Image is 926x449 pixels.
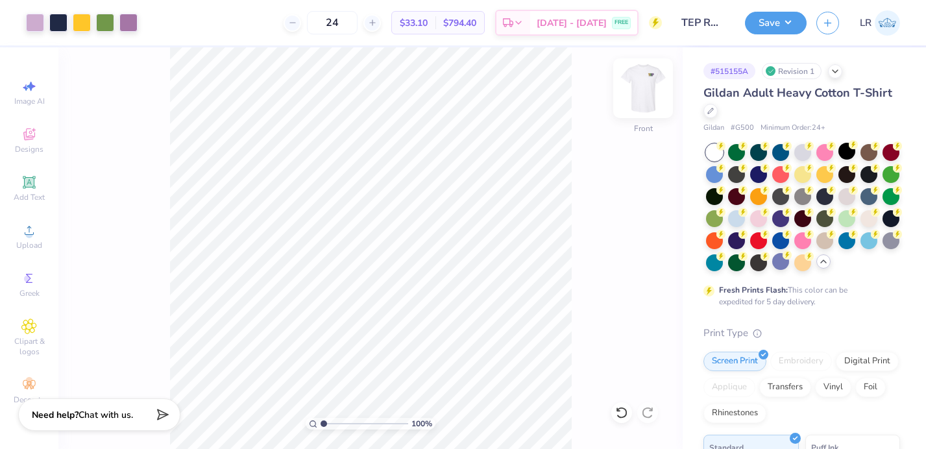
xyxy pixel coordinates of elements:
div: Transfers [759,378,811,397]
span: 100 % [411,418,432,430]
strong: Need help? [32,409,79,421]
span: # G500 [731,123,754,134]
span: Greek [19,288,40,298]
div: Front [634,123,653,134]
img: Lyndsey Roth [875,10,900,36]
span: Decorate [14,394,45,405]
span: Chat with us. [79,409,133,421]
span: Image AI [14,96,45,106]
span: $33.10 [400,16,428,30]
div: Rhinestones [703,404,766,423]
span: FREE [615,18,628,27]
div: This color can be expedited for 5 day delivery. [719,284,879,308]
span: Designs [15,144,43,154]
div: Revision 1 [762,63,822,79]
div: Applique [703,378,755,397]
button: Save [745,12,807,34]
span: Gildan [703,123,724,134]
input: – – [307,11,358,34]
span: Minimum Order: 24 + [761,123,825,134]
div: Screen Print [703,352,766,371]
div: # 515155A [703,63,755,79]
span: Gildan Adult Heavy Cotton T-Shirt [703,85,892,101]
input: Untitled Design [672,10,735,36]
div: Vinyl [815,378,851,397]
div: Print Type [703,326,900,341]
span: Add Text [14,192,45,202]
strong: Fresh Prints Flash: [719,285,788,295]
div: Foil [855,378,886,397]
span: Upload [16,240,42,250]
span: $794.40 [443,16,476,30]
span: [DATE] - [DATE] [537,16,607,30]
span: Clipart & logos [6,336,52,357]
a: LR [860,10,900,36]
span: LR [860,16,871,30]
div: Embroidery [770,352,832,371]
div: Digital Print [836,352,899,371]
img: Front [617,62,669,114]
